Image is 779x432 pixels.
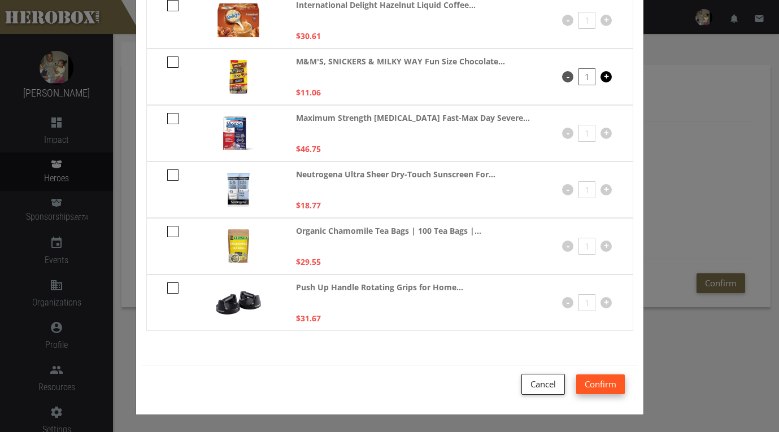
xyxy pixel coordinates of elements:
[229,60,247,94] img: 61sBLOU8UlL._AC_UL320_.jpg
[296,224,481,237] strong: Organic Chamomile Tea Bags | 100 Tea Bags |...
[600,241,612,252] button: +
[600,15,612,26] button: +
[296,111,530,124] strong: Maximum Strength [MEDICAL_DATA] Fast-Max Day Severe...
[521,374,565,395] button: Cancel
[562,15,573,26] button: -
[296,86,321,99] p: $11.06
[296,142,321,155] p: $46.75
[296,281,463,294] strong: Push Up Handle Rotating Grips for Home...
[600,297,612,308] button: +
[562,241,573,252] button: -
[296,312,321,325] p: $31.67
[562,184,573,195] button: -
[296,168,495,181] strong: Neutrogena Ultra Sheer Dry-Touch Sunscreen For...
[562,297,573,308] button: -
[228,229,249,263] img: 81q+UCeV-2S._AC_UL320_.jpg
[600,184,612,195] button: +
[296,199,321,212] p: $18.77
[223,116,254,150] img: 81DRC97MzmS._AC_UL320_.jpg
[217,3,260,37] img: 7107Oxc-aoL._AC_UL320_.jpg
[576,374,625,394] button: Confirm
[227,173,250,207] img: 71nImdv7aPL._AC_UL320_.jpg
[296,55,505,68] strong: M&M'S, SNICKERS & MILKY WAY Fun Size Chocolate...
[562,128,573,139] button: -
[296,255,321,268] p: $29.55
[216,291,261,315] img: 71kWapUlG4L._AC_UL320_.jpg
[562,71,573,82] button: -
[296,29,321,42] p: $30.61
[600,71,612,82] button: +
[600,128,612,139] button: +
